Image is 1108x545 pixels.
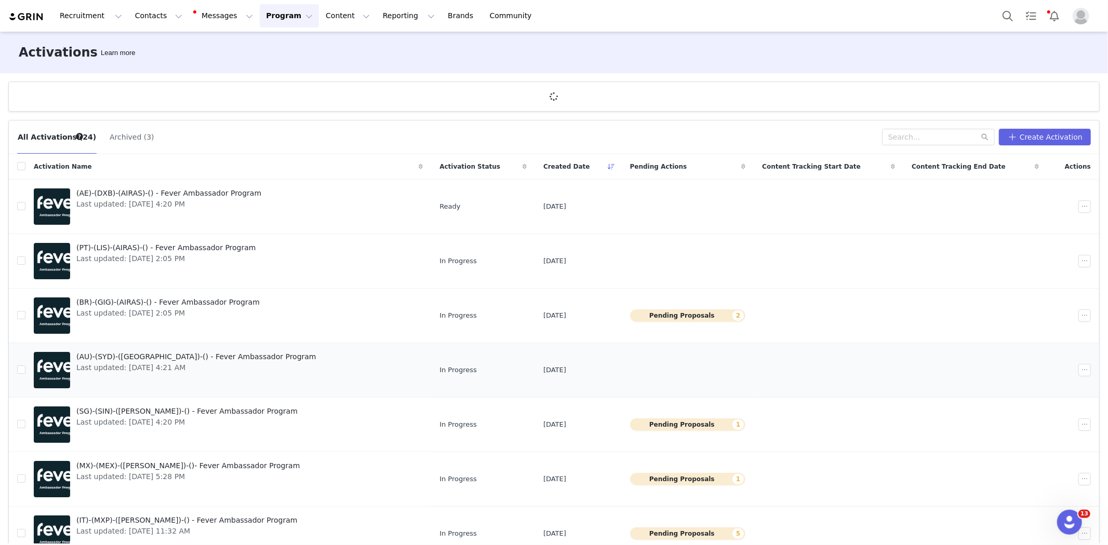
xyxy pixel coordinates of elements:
[439,528,477,539] span: In Progress
[76,362,316,373] span: Last updated: [DATE] 4:21 AM
[630,473,746,485] button: Pending Proposals1
[76,417,298,428] span: Last updated: [DATE] 4:20 PM
[439,474,477,484] span: In Progress
[484,4,543,28] a: Community
[996,4,1019,28] button: Search
[543,256,566,266] span: [DATE]
[543,474,566,484] span: [DATE]
[76,526,297,537] span: Last updated: [DATE] 11:32 AM
[76,253,256,264] span: Last updated: [DATE] 2:05 PM
[129,4,189,28] button: Contacts
[1020,4,1043,28] a: Tasks
[439,310,477,321] span: In Progress
[1066,8,1100,24] button: Profile
[1043,4,1066,28] button: Notifications
[76,188,261,199] span: (AE)-(DXB)-(AIRAS)-() - Fever Ambassador Program
[76,308,260,319] span: Last updated: [DATE] 2:05 PM
[260,4,319,28] button: Program
[76,242,256,253] span: (PT)-(LIS)-(AIRAS)-() - Fever Ambassador Program
[1078,510,1090,518] span: 13
[76,406,298,417] span: (SG)-(SIN)-([PERSON_NAME])-() - Fever Ambassador Program
[109,129,155,145] button: Archived (3)
[1057,510,1082,535] iframe: Intercom live chat
[99,48,137,58] div: Tooltip anchor
[19,43,98,62] h3: Activations
[439,162,500,171] span: Activation Status
[319,4,376,28] button: Content
[882,129,995,145] input: Search...
[442,4,483,28] a: Brands
[981,133,989,141] i: icon: search
[34,186,423,227] a: (AE)-(DXB)-(AIRAS)-() - Fever Ambassador ProgramLast updated: [DATE] 4:20 PM
[76,515,297,526] span: (IT)-(MXP)-([PERSON_NAME])-() - Fever Ambassador Program
[377,4,441,28] button: Reporting
[543,528,566,539] span: [DATE]
[54,4,128,28] button: Recruitment
[630,309,746,322] button: Pending Proposals2
[543,310,566,321] span: [DATE]
[8,12,45,22] img: grin logo
[439,365,477,375] span: In Progress
[34,349,423,391] a: (AU)-(SYD)-([GEOGRAPHIC_DATA])-() - Fever Ambassador ProgramLast updated: [DATE] 4:21 AM
[630,418,746,431] button: Pending Proposals1
[543,162,590,171] span: Created Date
[189,4,259,28] button: Messages
[1047,156,1099,178] div: Actions
[543,201,566,212] span: [DATE]
[630,162,687,171] span: Pending Actions
[543,365,566,375] span: [DATE]
[76,297,260,308] span: (BR)-(GIG)-(AIRAS)-() - Fever Ambassador Program
[1073,8,1089,24] img: placeholder-profile.jpg
[630,527,746,540] button: Pending Proposals5
[76,460,300,471] span: (MX)-(MEX)-([PERSON_NAME])-()- Fever Ambassador Program
[439,201,460,212] span: Ready
[34,295,423,336] a: (BR)-(GIG)-(AIRAS)-() - Fever Ambassador ProgramLast updated: [DATE] 2:05 PM
[17,129,97,145] button: All Activations (24)
[999,129,1091,145] button: Create Activation
[75,132,84,141] div: Tooltip anchor
[76,199,261,210] span: Last updated: [DATE] 4:20 PM
[439,419,477,430] span: In Progress
[76,351,316,362] span: (AU)-(SYD)-([GEOGRAPHIC_DATA])-() - Fever Ambassador Program
[762,162,861,171] span: Content Tracking Start Date
[439,256,477,266] span: In Progress
[76,471,300,482] span: Last updated: [DATE] 5:28 PM
[34,240,423,282] a: (PT)-(LIS)-(AIRAS)-() - Fever Ambassador ProgramLast updated: [DATE] 2:05 PM
[34,458,423,500] a: (MX)-(MEX)-([PERSON_NAME])-()- Fever Ambassador ProgramLast updated: [DATE] 5:28 PM
[34,162,92,171] span: Activation Name
[34,404,423,445] a: (SG)-(SIN)-([PERSON_NAME])-() - Fever Ambassador ProgramLast updated: [DATE] 4:20 PM
[912,162,1006,171] span: Content Tracking End Date
[543,419,566,430] span: [DATE]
